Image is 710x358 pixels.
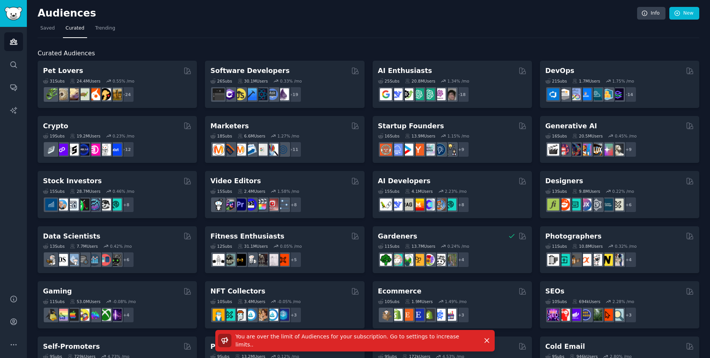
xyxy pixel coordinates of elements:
[380,144,392,156] img: EntrepreneurRideAlong
[277,309,289,321] img: DigitalItems
[612,189,634,194] div: 0.22 % /mo
[210,287,265,296] h2: NFT Collectors
[423,199,435,210] img: OpenSourceAI
[280,78,302,84] div: 0.33 % /mo
[266,199,278,210] img: Youtubevideo
[558,88,570,100] img: AWS_Certified_Experts
[67,144,79,156] img: ethstaker
[380,254,392,266] img: vegetablegardening
[545,133,567,139] div: 16 Sub s
[401,88,413,100] img: AItoolsCatalog
[245,144,257,156] img: Emailmarketing
[43,189,64,194] div: 15 Sub s
[213,254,225,266] img: GYM
[580,199,591,210] img: UXDesign
[45,88,57,100] img: herpetology
[434,88,446,100] img: OpenAIDev
[401,144,413,156] img: startup
[256,88,267,100] img: reactnative
[99,144,111,156] img: CryptoNews
[88,144,100,156] img: defiblockchain
[401,199,413,210] img: Rag
[38,22,58,38] a: Saved
[256,144,267,156] img: googleads
[580,144,591,156] img: sdforall
[580,88,591,100] img: DevOpsLinks
[70,244,98,249] div: 7.7M Users
[572,299,600,304] div: 694k Users
[545,121,597,131] h2: Generative AI
[43,133,64,139] div: 19 Sub s
[412,199,424,210] img: MistralAI
[580,254,591,266] img: SonyAlpha
[380,309,392,321] img: dropship
[391,254,403,266] img: succulents
[412,144,424,156] img: ycombinator
[78,199,89,210] img: Trading
[45,254,57,266] img: MachineLearning
[266,309,278,321] img: OpenseaMarket
[110,244,132,249] div: 0.42 % /mo
[118,252,134,268] div: + 6
[572,133,603,139] div: 20.5M Users
[423,88,435,100] img: chatgpt_prompts_
[434,309,446,321] img: ecommercemarketing
[423,144,435,156] img: indiehackers
[110,309,122,321] img: TwitchStreaming
[615,133,637,139] div: 0.45 % /mo
[612,144,624,156] img: DreamBooth
[213,309,225,321] img: NFTExchange
[545,176,583,186] h2: Designers
[621,197,637,213] div: + 6
[223,254,235,266] img: GymMotivation
[236,333,459,348] span: You are over the limit of Audiences for your subscription. Go to settings to increase limits. .
[378,133,400,139] div: 16 Sub s
[621,307,637,323] div: + 3
[445,189,467,194] div: 2.23 % /mo
[238,78,268,84] div: 30.1M Users
[213,88,225,100] img: software
[43,78,64,84] div: 31 Sub s
[95,25,115,32] span: Trending
[66,25,84,32] span: Curated
[112,78,134,84] div: 0.55 % /mo
[615,244,637,249] div: 0.32 % /mo
[580,309,591,321] img: SEO_cases
[112,189,134,194] div: 0.46 % /mo
[112,133,134,139] div: 0.23 % /mo
[444,199,456,210] img: AIDevelopersSociety
[67,88,79,100] img: leopardgeckos
[45,199,57,210] img: dividends
[277,189,299,194] div: 1.58 % /mo
[621,252,637,268] div: + 4
[70,299,100,304] div: 53.0M Users
[67,254,79,266] img: statistics
[78,309,89,321] img: GamerPals
[45,309,57,321] img: linux_gaming
[56,88,68,100] img: ballpython
[378,66,432,76] h2: AI Enthusiasts
[545,299,567,304] div: 10 Sub s
[444,88,456,100] img: ArtificalIntelligence
[590,199,602,210] img: userexperience
[5,7,22,20] img: GummySearch logo
[43,66,83,76] h2: Pet Lovers
[210,176,261,186] h2: Video Editors
[444,254,456,266] img: GardenersWorld
[405,244,435,249] div: 13.7M Users
[447,244,469,249] div: 0.24 % /mo
[223,199,235,210] img: editors
[112,299,136,304] div: -0.08 % /mo
[277,133,299,139] div: 1.27 % /mo
[380,199,392,210] img: LangChain
[277,299,301,304] div: -0.05 % /mo
[56,199,68,210] img: ValueInvesting
[378,176,431,186] h2: AI Developers
[210,133,232,139] div: 18 Sub s
[569,309,581,321] img: seogrowth
[405,299,433,304] div: 1.9M Users
[391,309,403,321] img: shopify
[88,309,100,321] img: gamers
[43,121,68,131] h2: Crypto
[223,309,235,321] img: NFTMarketplace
